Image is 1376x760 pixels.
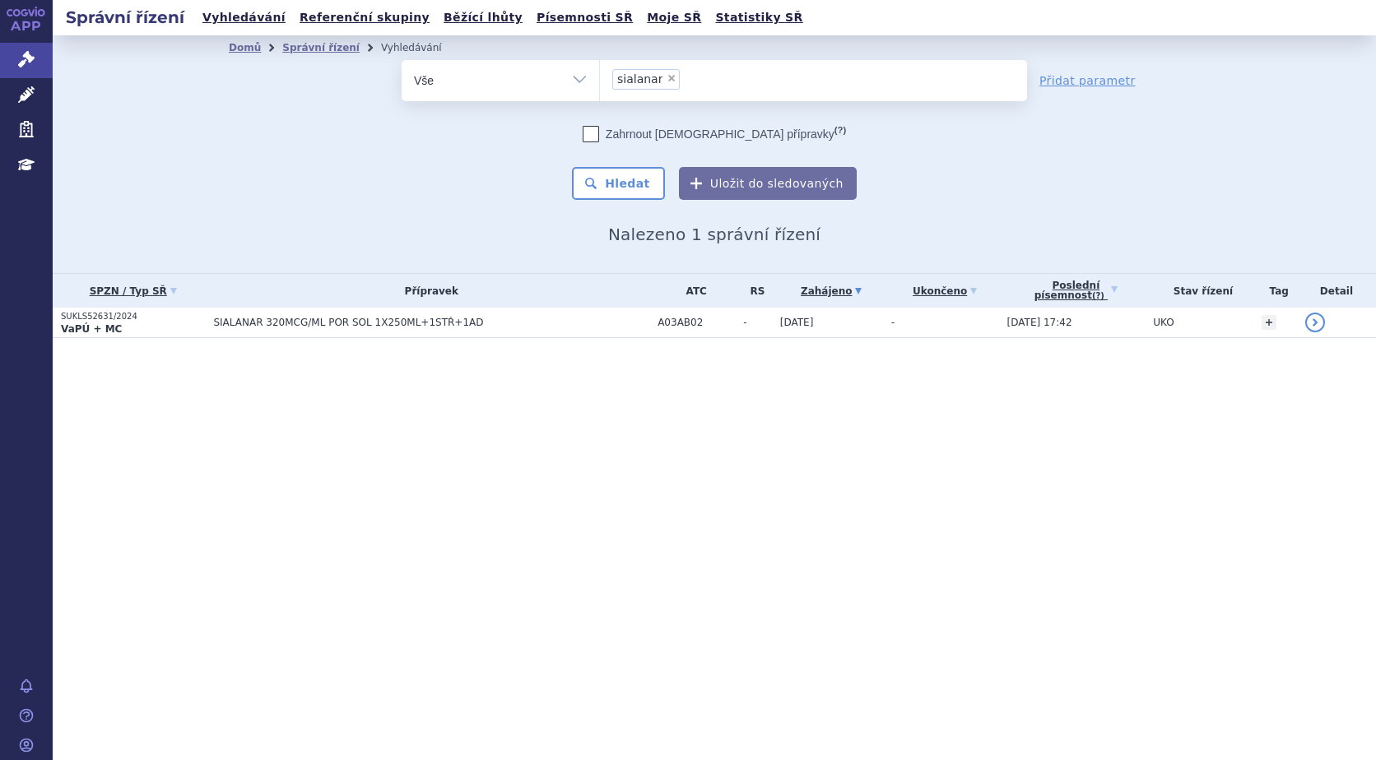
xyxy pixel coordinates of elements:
[780,317,814,328] span: [DATE]
[1253,274,1297,308] th: Tag
[381,35,463,60] li: Vyhledávání
[710,7,807,29] a: Statistiky SŘ
[1262,315,1276,330] a: +
[891,280,999,303] a: Ukončeno
[1092,291,1104,301] abbr: (?)
[1145,274,1253,308] th: Stav řízení
[1007,274,1146,308] a: Poslednípísemnost(?)
[735,274,772,308] th: RS
[61,323,122,335] strong: VaPÚ + MC
[834,125,846,136] abbr: (?)
[229,42,261,53] a: Domů
[439,7,528,29] a: Běžící lhůty
[282,42,360,53] a: Správní řízení
[1007,317,1072,328] span: [DATE] 17:42
[198,7,291,29] a: Vyhledávání
[649,274,735,308] th: ATC
[213,317,625,328] span: SIALANAR 320MCG/ML POR SOL 1X250ML+1STŘ+1AD
[1297,274,1376,308] th: Detail
[532,7,638,29] a: Písemnosti SŘ
[679,167,857,200] button: Uložit do sledovaných
[53,6,198,29] h2: Správní řízení
[583,126,846,142] label: Zahrnout [DEMOGRAPHIC_DATA] přípravky
[61,311,205,322] p: SUKLS52631/2024
[205,274,649,308] th: Přípravek
[685,68,694,89] input: sialanar
[1305,313,1325,332] a: detail
[667,73,676,83] span: ×
[891,317,895,328] span: -
[743,317,772,328] span: -
[780,280,883,303] a: Zahájeno
[1153,317,1174,328] span: UKO
[642,7,706,29] a: Moje SŘ
[608,225,820,244] span: Nalezeno 1 správní řízení
[572,167,665,200] button: Hledat
[61,280,205,303] a: SPZN / Typ SŘ
[658,317,735,328] span: A03AB02
[1039,72,1136,89] a: Přidat parametr
[295,7,435,29] a: Referenční skupiny
[617,73,662,85] span: sialanar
